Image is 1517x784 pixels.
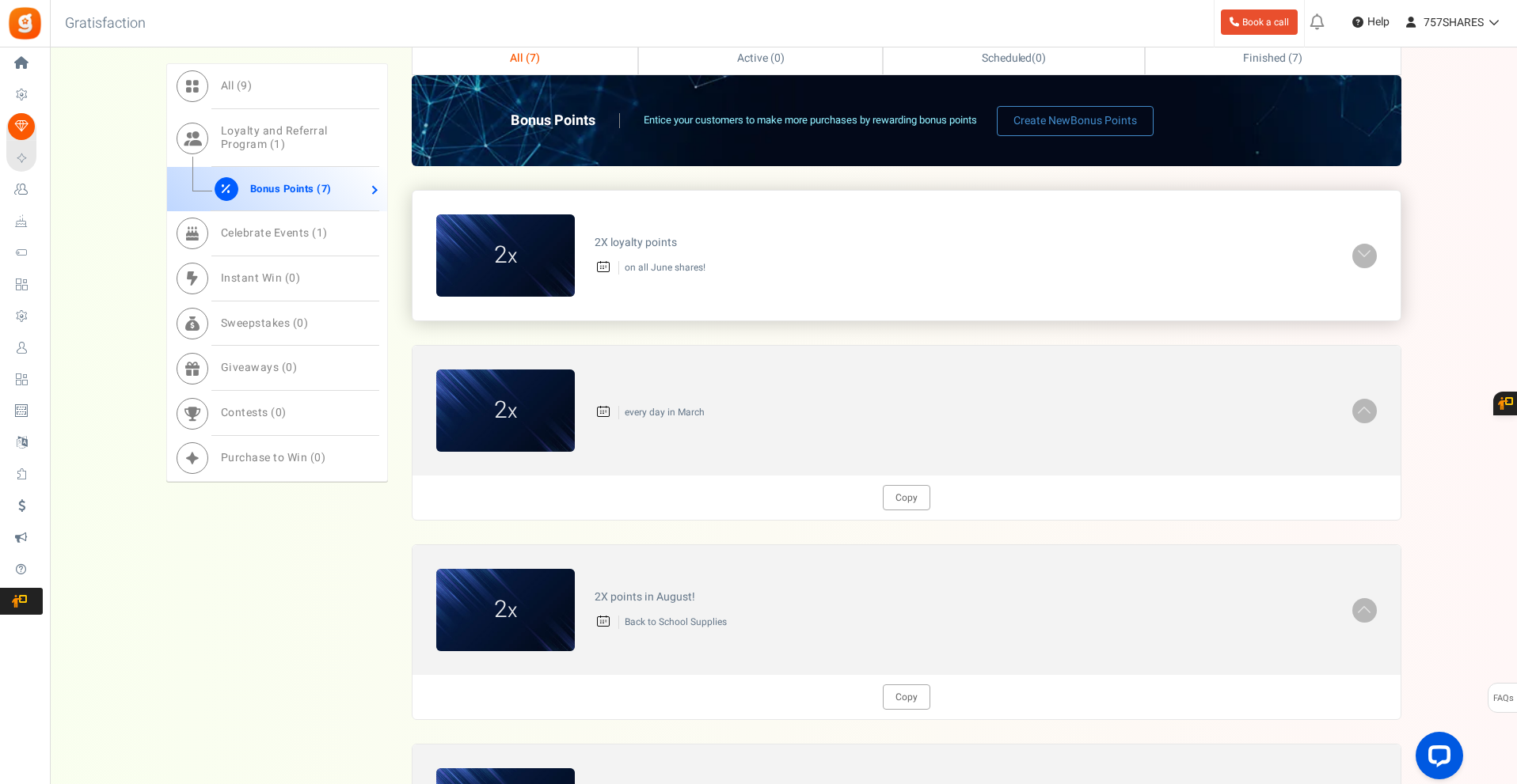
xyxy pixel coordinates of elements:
[1221,9,1298,35] a: Book a call
[1492,684,1514,714] span: FAQs
[1036,50,1042,66] span: 0
[250,181,332,196] span: Bonus Points ( )
[276,404,283,421] span: 0
[221,225,328,241] span: Celebrate Events ( )
[737,50,785,66] span: Active ( )
[48,8,163,40] h3: Gratisfaction
[221,270,301,286] span: Instant Win ( )
[1346,9,1396,35] a: Help
[289,270,296,286] span: 0
[1292,50,1298,66] span: 7
[618,406,1333,419] p: every day in March
[436,593,575,627] figcaption: 2
[241,78,248,94] span: 9
[221,123,328,153] span: Loyalty and Referral Program ( )
[508,241,517,271] small: x
[530,50,536,66] span: 7
[221,315,309,331] span: Sweepstakes ( )
[644,113,977,128] p: Entice your customers to make more purchases by rewarding bonus points
[883,684,930,710] a: Copy
[982,50,1032,66] span: Scheduled
[274,136,281,153] span: 1
[618,615,1333,629] p: Back to School Supplies
[221,78,253,94] span: All ( )
[511,113,620,129] h2: Bonus Points
[314,449,321,466] span: 0
[317,225,324,241] span: 1
[508,596,517,626] small: x
[221,449,326,466] span: Purchase to Win ( )
[321,181,328,196] span: 7
[286,359,293,376] span: 0
[1070,112,1137,129] span: Bonus Points
[510,50,540,66] span: All ( )
[883,485,930,510] a: Copy
[595,237,1333,248] h4: 2X loyalty points
[7,6,43,41] img: Gratisfaction
[297,315,304,331] span: 0
[436,394,575,428] figcaption: 2
[774,50,781,66] span: 0
[595,591,1333,603] h4: 2X points in August!
[982,50,1046,66] span: ( )
[1363,14,1390,30] span: Help
[436,239,575,273] figcaption: 2
[997,106,1154,136] a: Create NewBonus Points
[1243,50,1302,66] span: Finished ( )
[221,359,298,376] span: Giveaways ( )
[221,404,287,421] span: Contests ( )
[508,396,517,426] small: x
[618,261,1333,275] p: on all June shares!
[1424,14,1484,31] span: 757SHARES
